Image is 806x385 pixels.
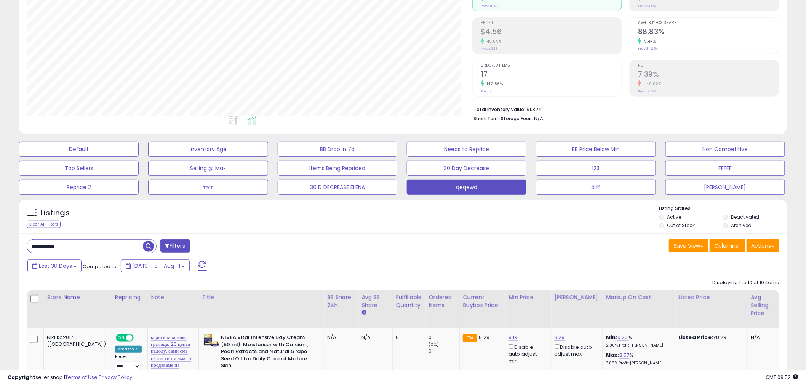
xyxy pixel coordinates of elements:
[278,180,397,195] button: 30 D DECREASE ELENA
[481,70,622,80] h2: 17
[606,334,617,341] b: Min:
[429,293,456,309] div: Ordered Items
[710,239,745,252] button: Columns
[731,222,752,229] label: Archived
[396,334,419,341] div: 0
[667,214,681,220] label: Active
[747,239,779,252] button: Actions
[667,222,695,229] label: Out of Stock
[638,21,779,25] span: Avg. Buybox Share
[554,343,597,358] div: Disable auto adjust max
[121,259,190,272] button: [DATE]-13 - Aug-11
[606,361,669,366] p: 3.88% Profit [PERSON_NAME]
[115,354,142,371] div: Preset:
[40,208,70,218] h5: Listings
[534,115,543,122] span: N/A
[481,21,622,25] span: Profit
[766,374,798,381] span: 2025-09-11 09:52 GMT
[8,374,35,381] strong: Copyright
[536,180,656,195] button: diff
[327,334,352,341] div: N/A
[641,81,662,87] small: -40.02%
[665,180,785,195] button: [PERSON_NAME]
[638,64,779,68] span: ROI
[151,334,191,383] a: коригирана макс граница, 20 цента надолу, сами сме на листинга ама го продаваме на много ниски пр...
[481,46,497,51] small: Prev: $3.13
[361,334,387,341] div: N/A
[484,81,503,87] small: 142.86%
[479,334,490,341] span: 8.29
[8,374,132,381] div: seller snap | |
[638,46,658,51] small: Prev: 84.25%
[641,38,656,44] small: 5.44%
[751,293,779,317] div: Avg Selling Price
[132,262,180,270] span: [DATE]-13 - Aug-11
[617,334,628,341] a: 6.23
[678,334,713,341] b: Listed Price:
[202,293,321,301] div: Title
[638,89,657,94] small: Prev: 12.32%
[204,334,219,347] img: 51hXRopTuAL._SL40_.jpg
[151,293,195,301] div: Note
[713,279,779,286] div: Displaying 1 to 10 of 10 items
[606,352,669,366] div: %
[221,334,313,371] b: NIVEA Vital Intensive Day Cream (50 ml), Moisturiser with Calcium, Pearl Extracts and Natural Gra...
[19,161,139,176] button: Top Sellers
[606,352,619,359] b: Max:
[27,259,82,272] button: Last 30 Days
[481,64,622,68] span: Ordered Items
[665,161,785,176] button: FFFFF
[19,180,139,195] button: Reprice 2
[278,161,397,176] button: Items Being Repriced
[115,293,144,301] div: Repricing
[484,38,502,44] small: 45.69%
[99,374,132,381] a: Privacy Policy
[19,142,139,157] button: Default
[665,142,785,157] button: Non Competitive
[396,293,422,309] div: Fulfillable Quantity
[606,343,669,348] p: 2.86% Profit [PERSON_NAME]
[429,348,459,355] div: 0
[83,263,118,270] span: Compared to:
[47,293,109,301] div: Store Name
[27,221,61,228] div: Clear All Filters
[606,334,669,348] div: %
[429,334,459,341] div: 0
[619,352,630,359] a: 8.57
[407,142,526,157] button: Needs to Reprice
[160,239,190,253] button: Filters
[65,374,98,381] a: Terms of Use
[407,180,526,195] button: qeqewd
[115,346,142,353] div: Amazon AI
[39,262,72,270] span: Last 30 Days
[47,334,106,348] div: Nikilko2017 ([GEOGRAPHIC_DATA])
[715,242,739,250] span: Columns
[731,214,760,220] label: Deactivated
[678,293,744,301] div: Listed Price
[509,334,518,341] a: 8.19
[361,293,389,309] div: Avg BB Share
[606,293,672,301] div: Markup on Cost
[133,335,145,341] span: OFF
[659,205,787,212] p: Listing States:
[751,334,776,341] div: N/A
[148,161,268,176] button: Selling @ Max
[554,334,565,341] a: 8.29
[669,239,708,252] button: Save View
[554,293,600,301] div: [PERSON_NAME]
[678,334,742,341] div: £8.29
[148,142,268,157] button: Inventory Age
[481,89,491,94] small: Prev: 7
[278,142,397,157] button: BB Drop in 7d
[473,104,774,113] li: $1,324
[638,70,779,80] h2: 7.39%
[509,343,545,364] div: Disable auto adjust min
[117,335,126,341] span: ON
[481,27,622,38] h2: $4.56
[481,4,500,8] small: Prev: $64.13
[638,27,779,38] h2: 88.83%
[473,106,525,113] b: Total Inventory Value:
[638,4,656,8] small: Prev: 4.88%
[509,293,548,301] div: Min Price
[463,334,477,342] small: FBA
